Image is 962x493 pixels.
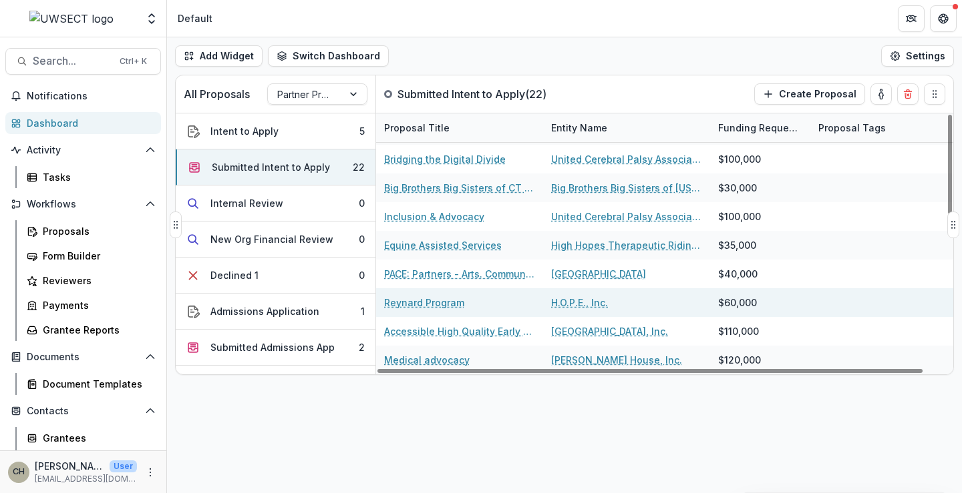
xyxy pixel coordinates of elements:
[384,296,464,310] a: Reynard Program
[384,324,535,338] a: Accessible High Quality Early Childhood Programs for Southeastern [US_STATE] Families
[21,427,161,449] a: Grantees
[142,5,161,32] button: Open entity switcher
[21,166,161,188] a: Tasks
[5,85,161,107] button: Notifications
[543,121,615,135] div: Entity Name
[210,340,335,354] div: Submitted Admissions App
[210,268,259,282] div: Declined 1
[551,152,702,166] a: United Cerebral Palsy Association of Eastern [US_STATE] Inc.
[33,55,112,67] span: Search...
[176,149,375,185] button: Submitted Intent to Apply22
[5,112,161,134] a: Dashboard
[178,11,212,25] div: Default
[898,5,925,32] button: Partners
[376,113,543,142] div: Proposal Title
[5,193,161,215] button: Open Workflows
[710,113,810,142] div: Funding Requested
[718,324,759,338] div: $110,000
[881,45,954,67] button: Settings
[27,116,150,130] div: Dashboard
[27,352,140,363] span: Documents
[27,91,156,102] span: Notifications
[376,121,458,135] div: Proposal Title
[718,181,757,195] div: $30,000
[43,249,150,263] div: Form Builder
[5,48,161,75] button: Search...
[947,211,959,238] button: Drag
[210,232,333,246] div: New Org Financial Review
[551,209,702,223] a: United Cerebral Palsy Association of Eastern [US_STATE] Inc.
[43,274,150,288] div: Reviewers
[176,294,375,330] button: Admissions Application1
[397,86,546,102] p: Submitted Intent to Apply ( 22 )
[21,319,161,341] a: Grantee Reports
[172,9,218,28] nav: breadcrumb
[551,296,608,310] a: H.O.P.E., Inc.
[543,113,710,142] div: Entity Name
[43,298,150,312] div: Payments
[27,145,140,156] span: Activity
[5,346,161,368] button: Open Documents
[551,267,646,281] a: [GEOGRAPHIC_DATA]
[718,238,756,252] div: $35,000
[384,238,502,252] a: Equine Assisted Services
[361,304,365,318] div: 1
[870,83,892,105] button: toggle-assigned-to-me
[212,160,330,174] div: Submitted Intent to Apply
[176,221,375,258] button: New Org Financial Review0
[29,11,114,27] img: UWSECT logo
[718,209,761,223] div: $100,000
[210,124,279,138] div: Intent to Apply
[117,54,150,69] div: Ctrl + K
[718,296,757,310] div: $60,000
[930,5,957,32] button: Get Help
[897,83,919,105] button: Delete card
[359,340,365,354] div: 2
[268,45,389,67] button: Switch Dashboard
[176,330,375,366] button: Submitted Admissions App2
[718,152,761,166] div: $100,000
[384,353,470,367] a: Medical advocacy
[21,245,161,267] a: Form Builder
[359,196,365,210] div: 0
[353,160,365,174] div: 22
[176,185,375,221] button: Internal Review0
[551,324,668,338] a: [GEOGRAPHIC_DATA], Inc.
[384,181,535,195] a: Big Brothers Big Sisters of CT Mentoring Programs
[551,353,682,367] a: [PERSON_NAME] House, Inc.
[5,139,161,161] button: Open Activity
[5,400,161,422] button: Open Contacts
[13,468,25,476] div: Carli Herz
[359,124,365,138] div: 5
[43,224,150,238] div: Proposals
[551,181,702,195] a: Big Brothers Big Sisters of [US_STATE], Inc
[210,196,283,210] div: Internal Review
[551,238,702,252] a: High Hopes Therapeutic Riding, Inc.
[184,86,250,102] p: All Proposals
[710,121,810,135] div: Funding Requested
[175,45,263,67] button: Add Widget
[359,232,365,246] div: 0
[35,473,137,485] p: [EMAIL_ADDRESS][DOMAIN_NAME]
[27,406,140,417] span: Contacts
[210,304,319,318] div: Admissions Application
[810,121,894,135] div: Proposal Tags
[43,377,150,391] div: Document Templates
[35,459,104,473] p: [PERSON_NAME]
[176,113,375,149] button: Intent to Apply5
[176,258,375,294] button: Declined 10
[21,373,161,395] a: Document Templates
[924,83,945,105] button: Drag
[110,460,137,472] p: User
[43,431,150,445] div: Grantees
[384,267,535,281] a: PACE: Partners - Arts. Community. Education.
[43,323,150,337] div: Grantee Reports
[27,199,140,210] span: Workflows
[359,268,365,282] div: 0
[754,83,865,105] button: Create Proposal
[21,270,161,292] a: Reviewers
[142,464,158,480] button: More
[384,152,506,166] a: Bridging the Digital Divide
